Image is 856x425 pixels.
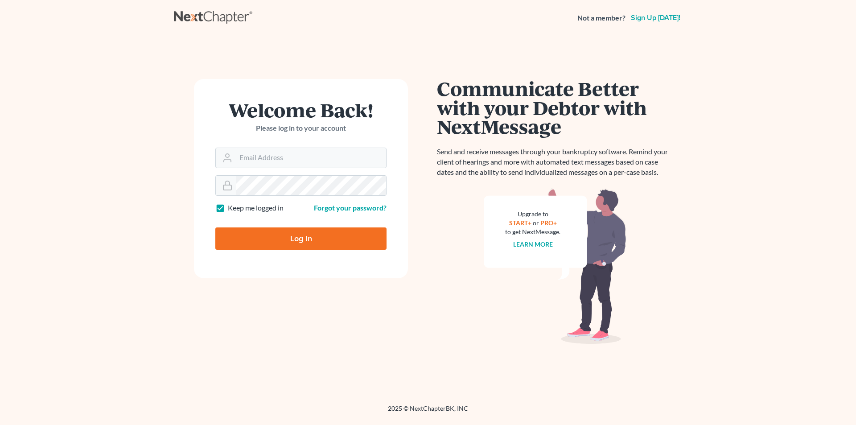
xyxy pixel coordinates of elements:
[629,14,682,21] a: Sign up [DATE]!
[513,240,553,248] a: Learn more
[505,227,560,236] div: to get NextMessage.
[215,123,387,133] p: Please log in to your account
[314,203,387,212] a: Forgot your password?
[215,100,387,120] h1: Welcome Back!
[174,404,682,420] div: 2025 © NextChapterBK, INC
[236,148,386,168] input: Email Address
[484,188,626,344] img: nextmessage_bg-59042aed3d76b12b5cd301f8e5b87938c9018125f34e5fa2b7a6b67550977c72.svg
[228,203,284,213] label: Keep me logged in
[437,79,673,136] h1: Communicate Better with your Debtor with NextMessage
[505,210,560,219] div: Upgrade to
[215,227,387,250] input: Log In
[577,13,626,23] strong: Not a member?
[540,219,557,227] a: PRO+
[437,147,673,177] p: Send and receive messages through your bankruptcy software. Remind your client of hearings and mo...
[509,219,531,227] a: START+
[533,219,539,227] span: or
